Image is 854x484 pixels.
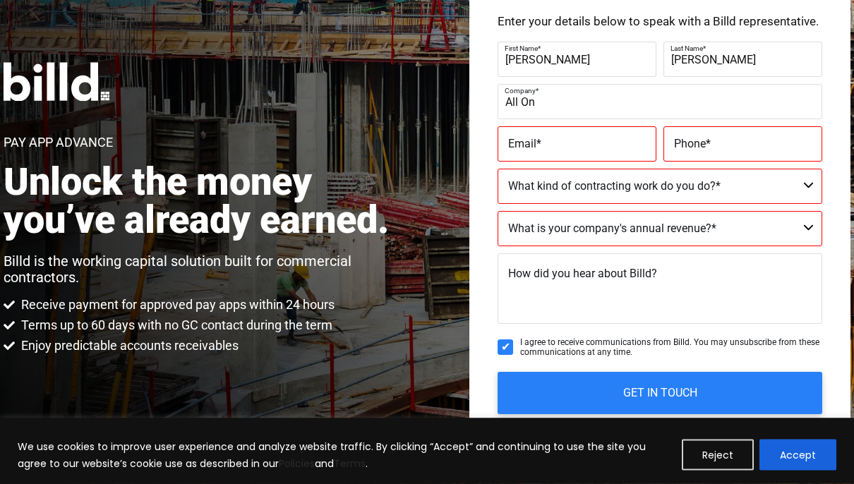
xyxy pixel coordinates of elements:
[520,338,822,358] span: I agree to receive communications from Billd. You may unsubscribe from these communications at an...
[18,438,671,472] p: We use cookies to improve user experience and analyze website traffic. By clicking “Accept” and c...
[670,45,703,53] span: Last Name
[759,440,836,471] button: Accept
[18,317,332,334] span: Terms up to 60 days with no GC contact during the term
[682,440,754,471] button: Reject
[18,338,239,355] span: Enjoy predictable accounts receivables
[498,340,513,356] input: I agree to receive communications from Billd. You may unsubscribe from these communications at an...
[674,138,706,151] span: Phone
[498,16,822,28] p: Enter your details below to speak with a Billd representative.
[18,297,335,314] span: Receive payment for approved pay apps within 24 hours
[4,254,404,286] p: Billd is the working capital solution built for commercial contractors.
[4,164,404,240] h2: Unlock the money you’ve already earned.
[279,456,315,471] a: Policies
[505,45,538,53] span: First Name
[508,138,536,151] span: Email
[508,267,657,281] span: How did you hear about Billd?
[334,456,366,471] a: Terms
[505,87,536,95] span: Company
[498,373,822,415] input: GET IN TOUCH
[4,137,113,150] h1: Pay App Advance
